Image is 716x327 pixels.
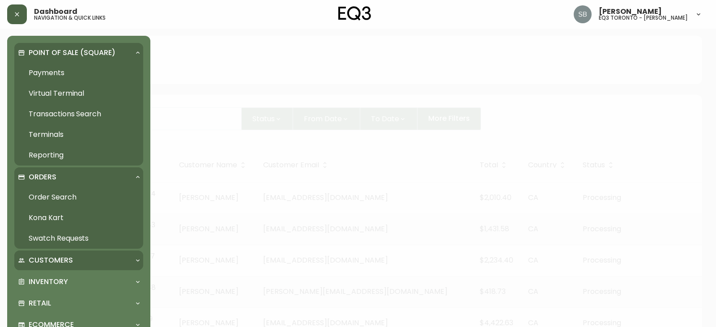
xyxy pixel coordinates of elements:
a: Order Search [14,187,143,208]
img: 62e4f14275e5c688c761ab51c449f16a [574,5,592,23]
span: [PERSON_NAME] [599,8,662,15]
span: Dashboard [34,8,77,15]
p: Inventory [29,277,68,287]
div: Point of Sale (Square) [14,43,143,63]
p: Orders [29,172,56,182]
a: Transactions Search [14,104,143,124]
p: Customers [29,255,73,265]
a: Kona Kart [14,208,143,228]
div: Inventory [14,272,143,292]
a: Swatch Requests [14,228,143,249]
div: Orders [14,167,143,187]
div: Retail [14,293,143,313]
a: Payments [14,63,143,83]
a: Terminals [14,124,143,145]
img: logo [338,6,371,21]
p: Point of Sale (Square) [29,48,115,58]
div: Customers [14,251,143,270]
a: Reporting [14,145,143,166]
h5: eq3 toronto - [PERSON_NAME] [599,15,688,21]
h5: navigation & quick links [34,15,106,21]
p: Retail [29,298,51,308]
a: Virtual Terminal [14,83,143,104]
